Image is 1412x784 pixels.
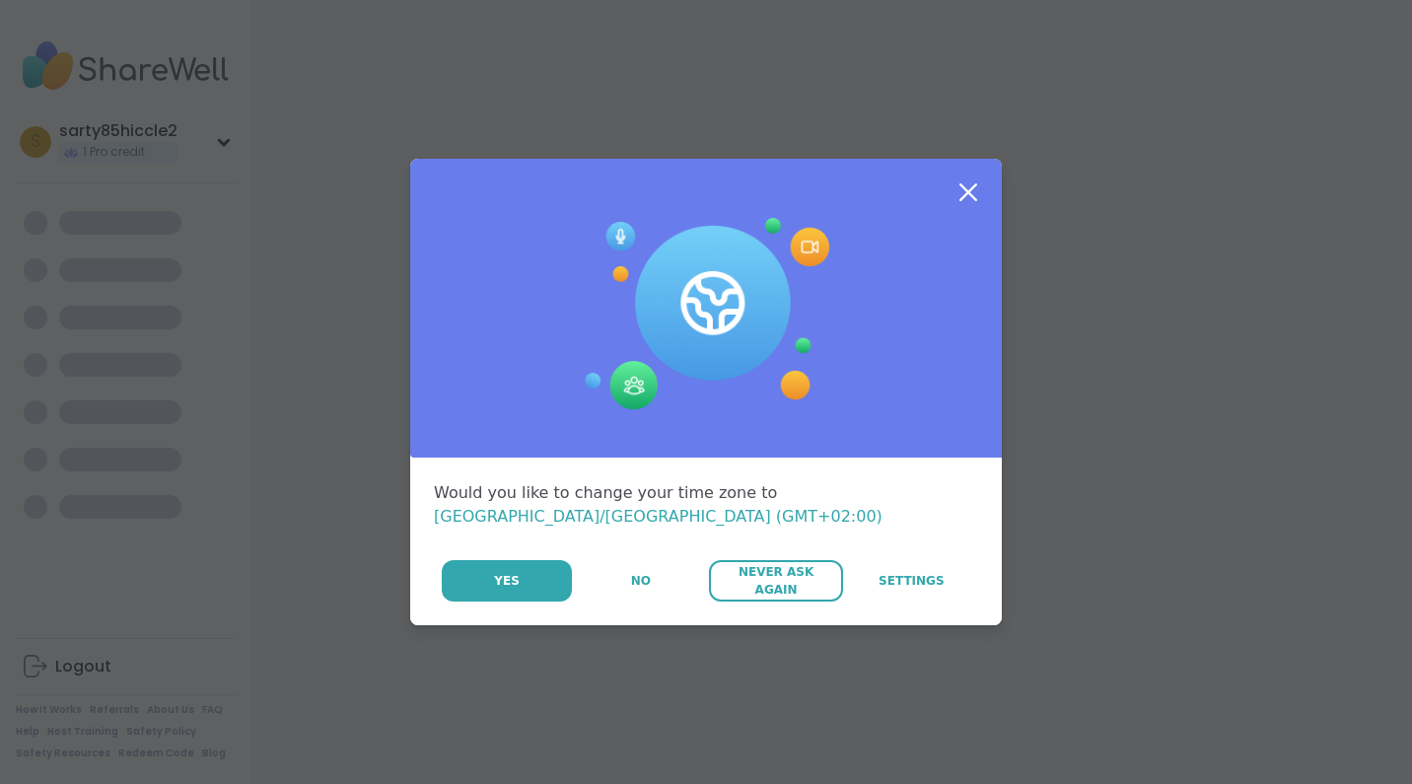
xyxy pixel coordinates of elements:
[879,572,945,590] span: Settings
[434,481,978,529] div: Would you like to change your time zone to
[845,560,978,602] a: Settings
[631,572,651,590] span: No
[434,507,882,526] span: [GEOGRAPHIC_DATA]/[GEOGRAPHIC_DATA] (GMT+02:00)
[583,218,829,411] img: Session Experience
[442,560,572,602] button: Yes
[574,560,707,602] button: No
[709,560,842,602] button: Never Ask Again
[719,563,832,599] span: Never Ask Again
[494,572,520,590] span: Yes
